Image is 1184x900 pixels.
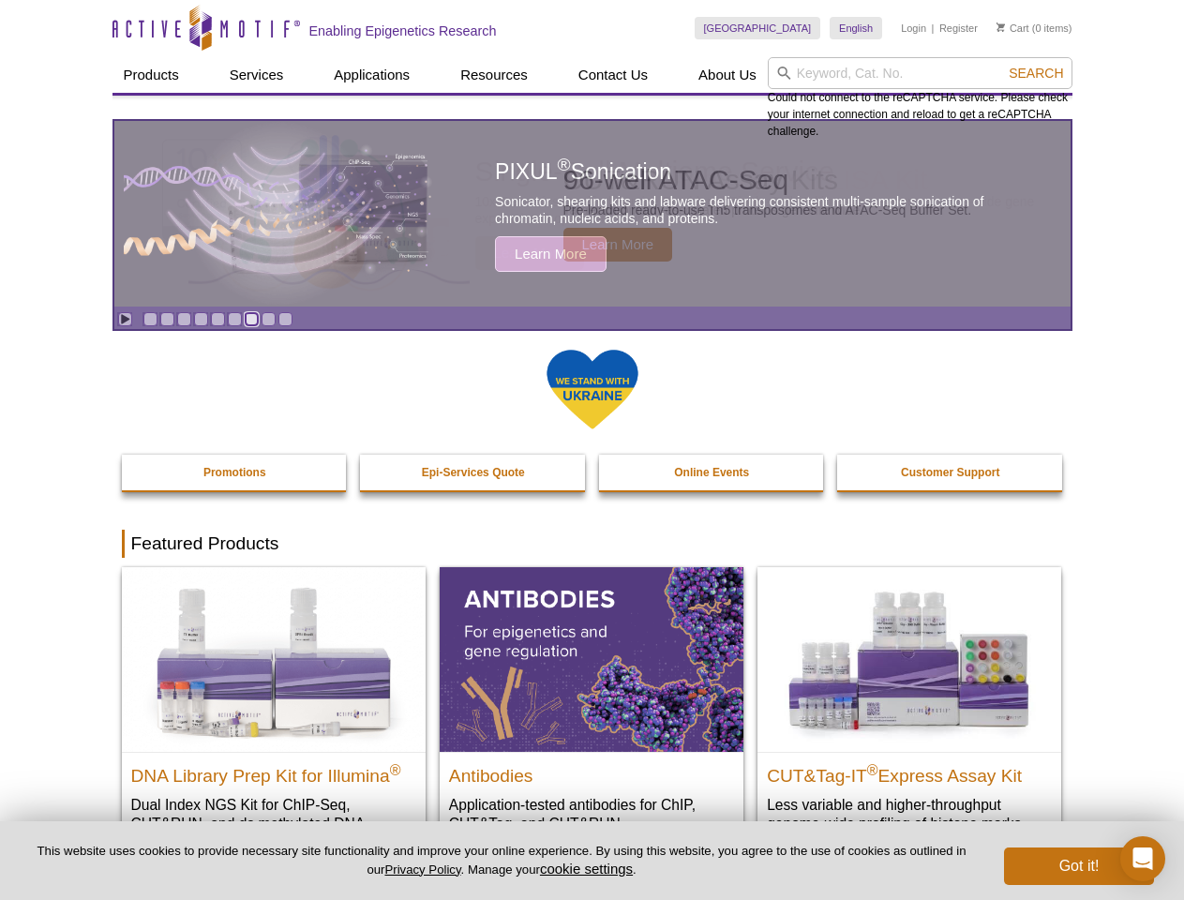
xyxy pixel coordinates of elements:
a: English [830,17,882,39]
div: Could not connect to the reCAPTCHA service. Please check your internet connection and reload to g... [768,57,1072,140]
a: Go to slide 4 [194,312,208,326]
sup: ® [390,761,401,777]
h2: DNA Library Prep Kit for Illumina [131,757,416,786]
a: Go to slide 8 [262,312,276,326]
a: About Us [687,57,768,93]
a: Resources [449,57,539,93]
a: Go to slide 1 [143,312,157,326]
a: Go to slide 5 [211,312,225,326]
h2: Antibodies [449,757,734,786]
a: Go to slide 6 [228,312,242,326]
input: Keyword, Cat. No. [768,57,1072,89]
h2: Enabling Epigenetics Research [309,22,497,39]
sup: ® [867,761,878,777]
h2: CUT&Tag-IT Express Assay Kit [767,757,1052,786]
button: Search [1003,65,1069,82]
strong: Promotions [203,466,266,479]
img: Your Cart [997,22,1005,32]
a: Go to slide 2 [160,312,174,326]
a: DNA Library Prep Kit for Illumina DNA Library Prep Kit for Illumina® Dual Index NGS Kit for ChIP-... [122,567,426,870]
a: Services [218,57,295,93]
a: Login [901,22,926,35]
a: Epi-Services Quote [360,455,587,490]
button: cookie settings [540,861,633,877]
a: Go to slide 7 [245,312,259,326]
img: CUT&Tag-IT® Express Assay Kit [757,567,1061,751]
a: [GEOGRAPHIC_DATA] [695,17,821,39]
p: Dual Index NGS Kit for ChIP-Seq, CUT&RUN, and ds methylated DNA assays. [131,795,416,852]
a: Toggle autoplay [118,312,132,326]
a: CUT&Tag-IT® Express Assay Kit CUT&Tag-IT®Express Assay Kit Less variable and higher-throughput ge... [757,567,1061,851]
button: Got it! [1004,847,1154,885]
img: All Antibodies [440,567,743,751]
a: Applications [322,57,421,93]
a: Go to slide 3 [177,312,191,326]
li: (0 items) [997,17,1072,39]
a: Cart [997,22,1029,35]
img: DNA Library Prep Kit for Illumina [122,567,426,751]
a: Privacy Policy [384,862,460,877]
p: Less variable and higher-throughput genome-wide profiling of histone marks​. [767,795,1052,833]
div: Open Intercom Messenger [1120,836,1165,881]
span: Search [1009,66,1063,81]
strong: Customer Support [901,466,999,479]
a: Go to slide 9 [278,312,292,326]
a: Customer Support [837,455,1064,490]
strong: Online Events [674,466,749,479]
a: Promotions [122,455,349,490]
strong: Epi-Services Quote [422,466,525,479]
p: Application-tested antibodies for ChIP, CUT&Tag, and CUT&RUN. [449,795,734,833]
a: Online Events [599,455,826,490]
li: | [932,17,935,39]
img: We Stand With Ukraine [546,348,639,431]
a: All Antibodies Antibodies Application-tested antibodies for ChIP, CUT&Tag, and CUT&RUN. [440,567,743,851]
h2: Featured Products [122,530,1063,558]
a: Contact Us [567,57,659,93]
a: Products [112,57,190,93]
a: Register [939,22,978,35]
p: This website uses cookies to provide necessary site functionality and improve your online experie... [30,843,973,878]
